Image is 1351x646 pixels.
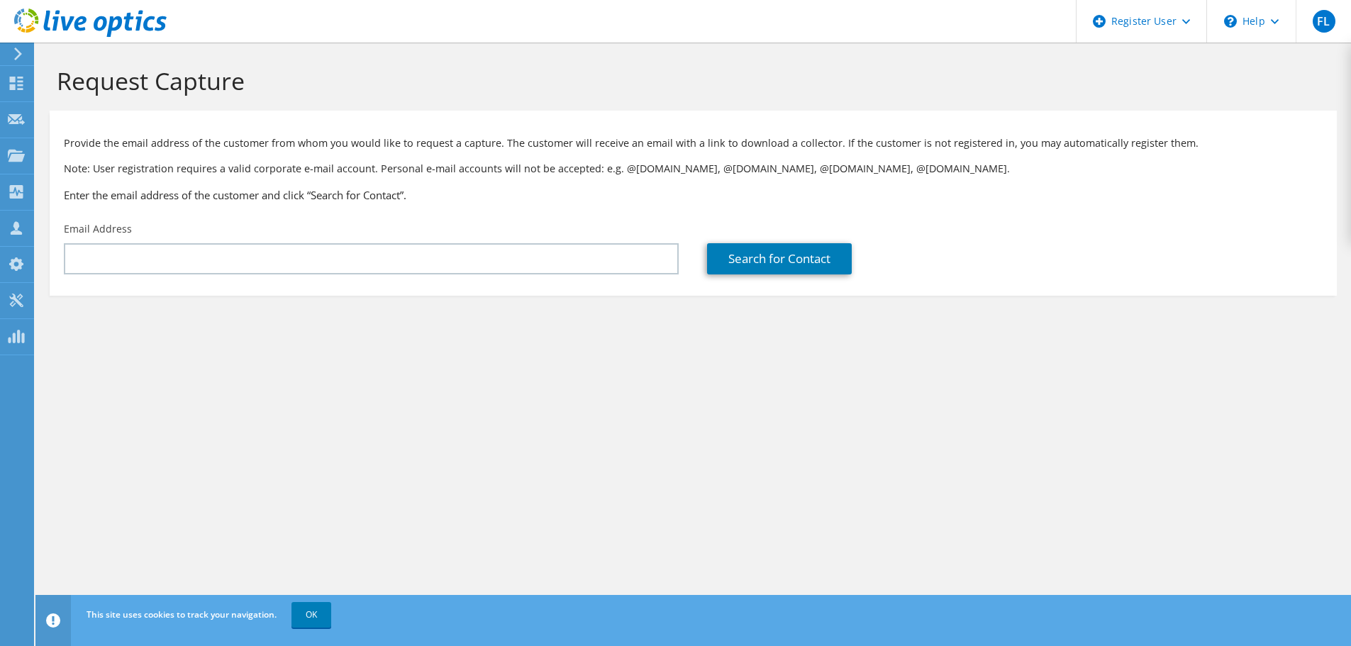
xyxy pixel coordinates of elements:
h3: Enter the email address of the customer and click “Search for Contact”. [64,187,1323,203]
svg: \n [1224,15,1237,28]
h1: Request Capture [57,66,1323,96]
span: This site uses cookies to track your navigation. [87,608,277,620]
p: Note: User registration requires a valid corporate e-mail account. Personal e-mail accounts will ... [64,161,1323,177]
label: Email Address [64,222,132,236]
p: Provide the email address of the customer from whom you would like to request a capture. The cust... [64,135,1323,151]
span: FL [1313,10,1335,33]
a: Search for Contact [707,243,852,274]
a: OK [291,602,331,628]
